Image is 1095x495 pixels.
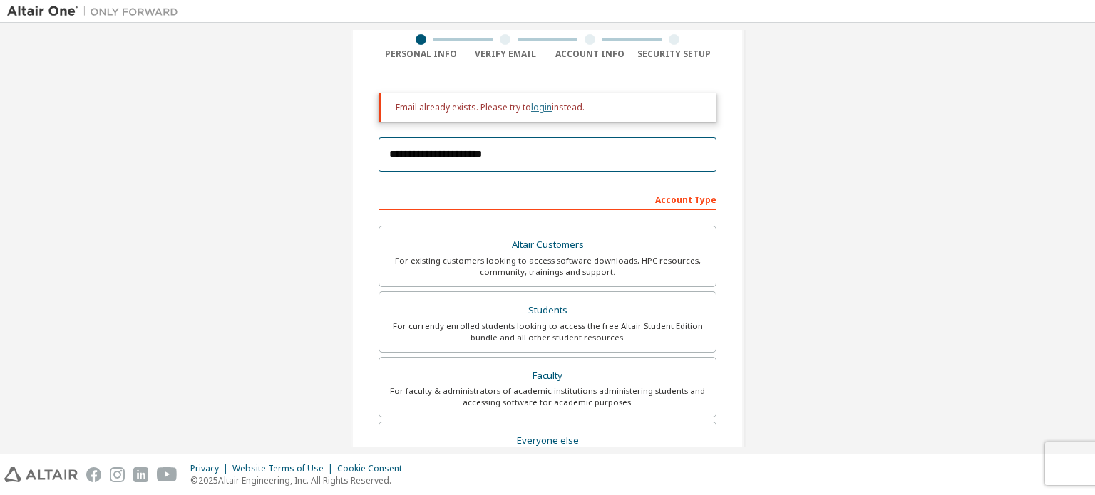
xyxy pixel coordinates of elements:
div: For existing customers looking to access software downloads, HPC resources, community, trainings ... [388,255,707,278]
div: For currently enrolled students looking to access the free Altair Student Edition bundle and all ... [388,321,707,343]
div: Privacy [190,463,232,474]
div: Account Type [379,187,716,210]
img: youtube.svg [157,467,178,482]
div: Account Info [547,48,632,60]
img: facebook.svg [86,467,101,482]
div: Altair Customers [388,235,707,255]
div: Verify Email [463,48,548,60]
div: Personal Info [379,48,463,60]
img: linkedin.svg [133,467,148,482]
div: Faculty [388,366,707,386]
img: Altair One [7,4,185,19]
img: altair_logo.svg [4,467,78,482]
div: Email already exists. Please try to instead. [396,102,705,113]
p: © 2025 Altair Engineering, Inc. All Rights Reserved. [190,474,411,486]
div: Everyone else [388,431,707,451]
div: Cookie Consent [337,463,411,474]
div: Website Terms of Use [232,463,337,474]
a: login [531,101,552,113]
div: Students [388,301,707,321]
div: For faculty & administrators of academic institutions administering students and accessing softwa... [388,385,707,408]
img: instagram.svg [110,467,125,482]
div: Security Setup [632,48,717,60]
